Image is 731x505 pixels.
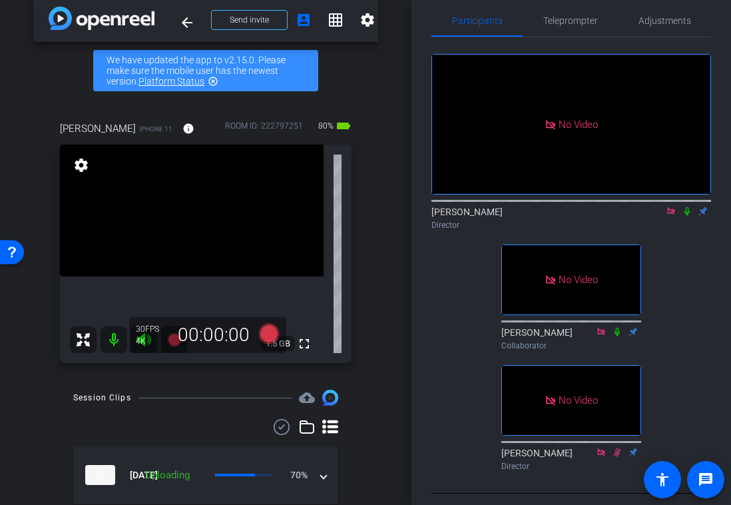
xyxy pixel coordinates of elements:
[138,468,196,483] div: Uploading
[299,390,315,406] span: Destinations for your clips
[136,336,169,346] div: 4K
[139,124,172,134] span: iPhone 11
[638,16,691,25] span: Adjustments
[208,76,218,87] mat-icon: highlight_off
[85,465,115,485] img: thumb-nail
[316,115,336,137] span: 80%
[73,391,131,404] div: Session Clips
[501,340,641,352] div: Collaborator
[501,326,641,352] div: [PERSON_NAME]
[431,219,711,231] div: Director
[543,16,598,25] span: Teleprompter
[145,324,159,334] span: FPS
[501,460,641,472] div: Director
[169,324,258,346] div: 00:00:00
[49,7,154,30] img: app-logo
[654,472,670,488] mat-icon: accessibility
[328,12,344,28] mat-icon: grid_on
[72,157,91,173] mat-icon: settings
[182,123,194,135] mat-icon: info
[559,274,598,286] span: No Video
[296,336,312,352] mat-icon: fullscreen
[431,205,711,231] div: [PERSON_NAME]
[73,446,338,504] mat-expansion-panel-header: thumb-nail[DATE]Uploading70%
[138,76,204,87] a: Platform Status
[211,10,288,30] button: Send invite
[559,118,598,130] span: No Video
[299,390,315,406] mat-icon: cloud_upload
[336,118,352,134] mat-icon: battery_std
[322,390,338,406] img: Session clips
[452,16,503,25] span: Participants
[360,12,375,28] mat-icon: settings
[230,15,269,25] span: Send invite
[290,468,308,482] p: 70%
[60,121,136,136] span: [PERSON_NAME]
[93,50,318,91] div: We have updated the app to v2.15.0. Please make sure the mobile user has the newest version.
[501,446,641,472] div: [PERSON_NAME]
[130,468,158,482] span: [DATE]
[179,15,195,31] mat-icon: arrow_back
[698,472,714,488] mat-icon: message
[225,120,303,139] div: ROOM ID: 222797251
[296,12,312,28] mat-icon: account_box
[559,394,598,406] span: No Video
[136,324,169,334] div: 30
